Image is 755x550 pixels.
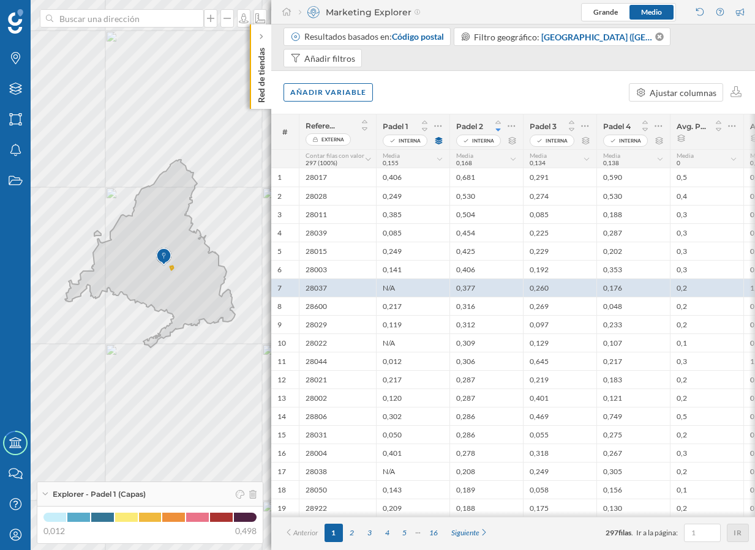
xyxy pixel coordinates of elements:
[596,462,670,480] div: 0,305
[299,187,376,205] div: 28028
[383,152,400,159] span: Media
[277,283,282,293] span: 7
[304,31,444,43] div: Resultados basados en:
[277,228,282,238] span: 4
[306,121,339,130] span: Referencia
[541,31,653,43] span: [GEOGRAPHIC_DATA] ([GEOGRAPHIC_DATA])
[523,352,596,370] div: 0,645
[277,375,286,385] span: 12
[596,223,670,242] div: 0,287
[596,370,670,388] div: 0,183
[376,187,449,205] div: 0,249
[376,370,449,388] div: 0,217
[383,159,399,166] span: 0,155
[299,223,376,242] div: 28039
[376,315,449,333] div: 0,119
[277,412,286,422] span: 14
[546,135,568,147] span: Interna
[523,315,596,333] div: 0,097
[449,242,523,260] div: 0,425
[376,205,449,223] div: 0,385
[277,210,282,220] span: 3
[299,205,376,223] div: 28011
[376,168,449,187] div: 0,406
[299,333,376,352] div: 28022
[523,168,596,187] div: 0,291
[449,462,523,480] div: 0,208
[606,528,618,537] span: 297
[299,407,376,425] div: 28806
[277,467,286,477] span: 17
[449,444,523,462] div: 0,278
[8,9,23,34] img: Geoblink Logo
[619,135,641,147] span: Interna
[299,480,376,499] div: 28050
[299,352,376,370] div: 28044
[392,31,444,42] span: Código postal
[670,187,743,205] div: 0,4
[596,168,670,187] div: 0,590
[596,388,670,407] div: 0,121
[523,462,596,480] div: 0,249
[603,159,619,166] span: 0,138
[376,444,449,462] div: 0,401
[523,370,596,388] div: 0,219
[449,223,523,242] div: 0,454
[449,480,523,499] div: 0,189
[376,480,449,499] div: 0,143
[449,333,523,352] div: 0,309
[631,528,633,537] span: .
[677,159,680,166] span: 0
[523,407,596,425] div: 0,469
[376,333,449,352] div: N/A
[523,205,596,223] div: 0,085
[277,338,286,348] span: 10
[523,260,596,278] div: 0,192
[523,425,596,444] div: 0,055
[449,388,523,407] div: 0,287
[304,52,355,65] div: Añadir filtros
[306,152,364,159] span: Contar filas con valor
[156,245,171,269] img: Marker
[299,278,376,297] div: 28037
[523,223,596,242] div: 0,225
[670,297,743,315] div: 0,2
[650,86,716,99] div: Ajustar columnas
[321,133,344,146] span: Externa
[670,223,743,242] div: 0,3
[449,260,523,278] div: 0,406
[596,205,670,223] div: 0,188
[596,444,670,462] div: 0,267
[449,499,523,517] div: 0,188
[593,7,618,17] span: Grande
[376,407,449,425] div: 0,302
[670,444,743,462] div: 0,3
[376,425,449,444] div: 0,050
[618,528,631,537] span: filas
[449,168,523,187] div: 0,681
[523,242,596,260] div: 0,229
[306,159,337,166] span: 297 (100%)
[523,333,596,352] div: 0,129
[456,122,483,131] span: Padel 2
[530,152,547,159] span: Media
[277,247,282,256] span: 5
[670,260,743,278] div: 0,3
[677,122,707,131] span: Avg. Padel
[603,152,620,159] span: Media
[376,242,449,260] div: 0,249
[299,388,376,407] div: 28002
[376,462,449,480] div: N/A
[299,315,376,333] div: 28029
[523,187,596,205] div: 0,274
[474,32,539,42] span: Filtro geográfico:
[596,499,670,517] div: 0,130
[523,499,596,517] div: 0,175
[449,425,523,444] div: 0,286
[603,122,631,131] span: Padel 4
[677,152,694,159] span: Media
[299,242,376,260] div: 28015
[670,388,743,407] div: 0,2
[523,480,596,499] div: 0,058
[670,205,743,223] div: 0,3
